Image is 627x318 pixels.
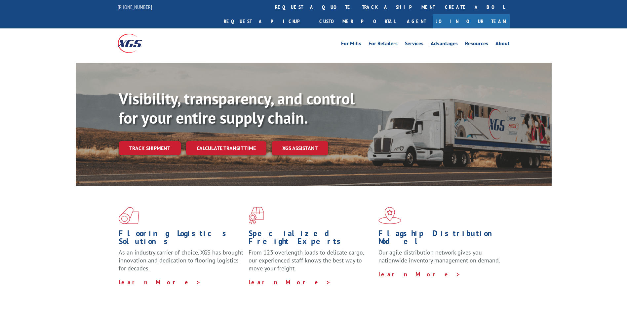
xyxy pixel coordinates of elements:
img: xgs-icon-focused-on-flooring-red [249,207,264,224]
h1: Specialized Freight Experts [249,229,373,249]
img: xgs-icon-total-supply-chain-intelligence-red [119,207,139,224]
a: [PHONE_NUMBER] [118,4,152,10]
p: From 123 overlength loads to delicate cargo, our experienced staff knows the best way to move you... [249,249,373,278]
a: Agent [400,14,433,28]
a: For Mills [341,41,361,48]
span: Our agile distribution network gives you nationwide inventory management on demand. [378,249,500,264]
a: XGS ASSISTANT [272,141,328,155]
a: Resources [465,41,488,48]
a: Track shipment [119,141,181,155]
span: As an industry carrier of choice, XGS has brought innovation and dedication to flooring logistics... [119,249,243,272]
h1: Flagship Distribution Model [378,229,503,249]
a: Join Our Team [433,14,510,28]
a: Learn More > [119,278,201,286]
a: For Retailers [369,41,398,48]
a: Customer Portal [314,14,400,28]
h1: Flooring Logistics Solutions [119,229,244,249]
a: Learn More > [249,278,331,286]
a: Learn More > [378,270,461,278]
img: xgs-icon-flagship-distribution-model-red [378,207,401,224]
a: Request a pickup [219,14,314,28]
a: About [495,41,510,48]
a: Services [405,41,423,48]
a: Calculate transit time [186,141,266,155]
a: Advantages [431,41,458,48]
b: Visibility, transparency, and control for your entire supply chain. [119,88,355,128]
